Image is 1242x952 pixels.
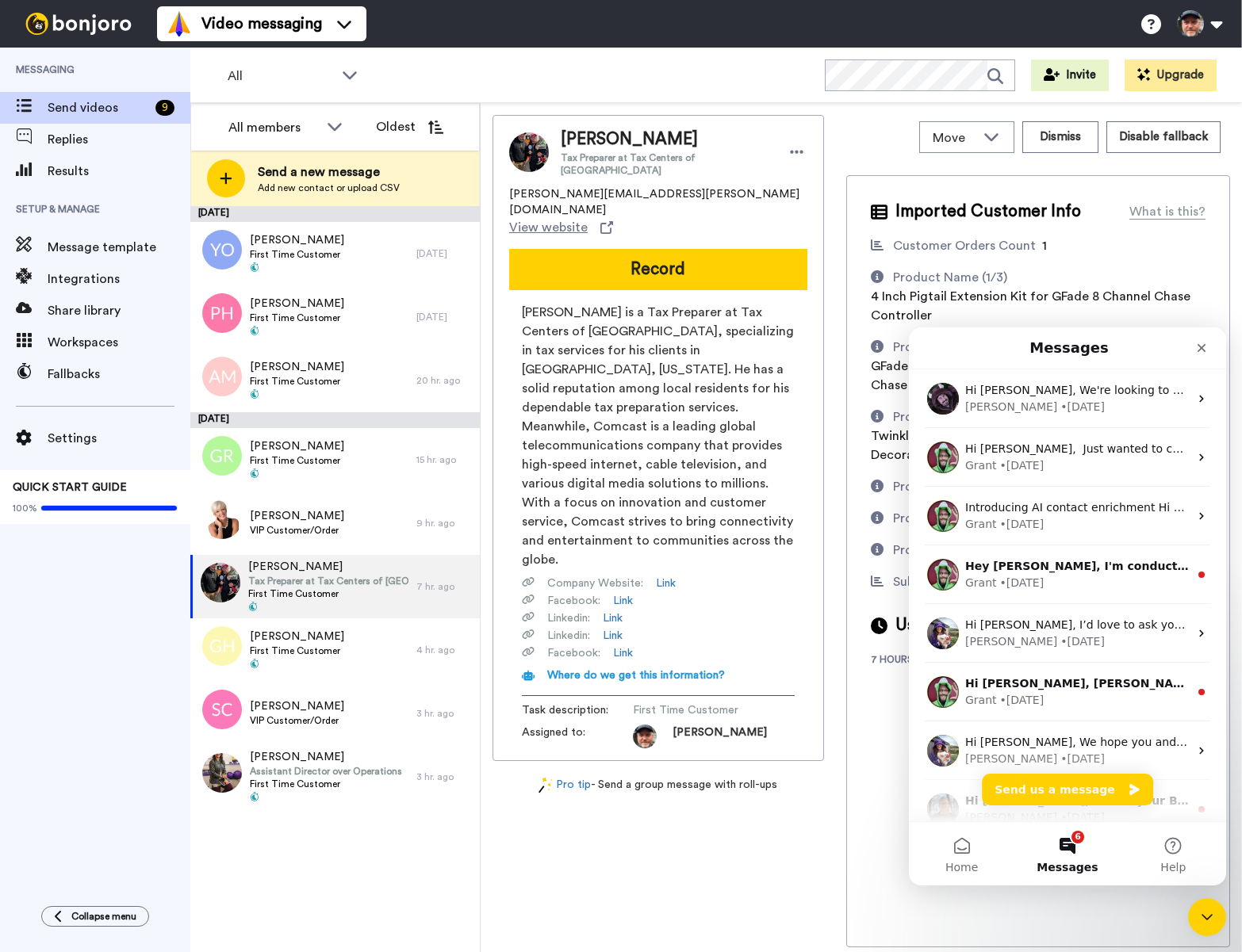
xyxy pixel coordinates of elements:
img: Profile image for James [18,466,50,498]
img: sc.png [202,690,242,729]
span: QUICK START GUIDE [13,482,127,493]
div: Product Quantity (1/3) [893,477,1025,496]
span: Add new contact or upload CSV [258,182,400,194]
iframe: Intercom live chat [1188,898,1226,936]
button: Record [509,249,807,290]
div: [PERSON_NAME] [56,423,148,440]
span: 1 [1042,239,1047,252]
span: Settings [48,429,190,448]
span: Tax Preparer at Tax Centers of [GEOGRAPHIC_DATA] [561,151,770,177]
span: First Time Customer [250,375,344,388]
div: 9 hr. ago [416,517,472,530]
span: Workspaces [48,333,190,352]
img: magic-wand.svg [539,777,553,793]
span: View website [509,218,588,237]
button: Messages [105,495,211,558]
span: Hi [PERSON_NAME], I’d love to ask you a quick question: If [PERSON_NAME] could introduce a new fe... [56,291,1002,304]
div: 4 hr. ago [416,644,472,656]
span: Facebook : [547,593,600,609]
img: yo.png [202,230,242,270]
img: Profile image for Amy [18,407,50,439]
a: Link [613,645,633,661]
span: Twinkle! The Ultimate Guide to Outdoor Christmas Decorating (Ebook Edition) [871,430,1171,461]
div: 3 hr. ago [416,770,472,783]
img: 13d00ce1-5a9f-4908-a76b-f4fb3e0dc8bd.jpg [202,499,242,539]
a: Link [603,628,623,644]
div: All members [228,118,319,137]
div: 15 hr. ago [416,453,472,466]
button: Upgrade [1125,59,1217,91]
span: Results [48,162,190,181]
button: Dismiss [1022,121,1098,153]
span: VIP Customer/Order [250,714,344,727]
span: [PERSON_NAME] [250,296,344,312]
span: Facebook : [547,645,600,661]
span: Share library [48,301,190,320]
span: Send videos [48,98,149,117]
span: First Time Customer [633,702,784,718]
div: 3 hr. ago [416,707,472,720]
button: Invite [1031,59,1109,91]
span: 4 Inch Pigtail Extension Kit for GFade 8 Channel Chase Controller [871,290,1190,322]
span: VIP Customer/Order [250,524,344,537]
span: Task description : [522,702,633,718]
a: Pro tip [539,777,591,793]
div: Grant [56,189,88,205]
iframe: Intercom live chat [909,327,1226,885]
span: [PERSON_NAME] [250,629,344,644]
button: Collapse menu [41,906,149,927]
div: [PERSON_NAME] [56,482,148,499]
span: Tax Preparer at Tax Centers of [GEOGRAPHIC_DATA] [248,575,408,587]
span: Linkedin : [547,628,590,644]
a: Link [603,610,623,626]
span: Video messaging [201,13,322,35]
img: c9e61f06-a2a7-4bd0-b835-92eaf7e5258a-1746723632.jpg [633,725,657,748]
a: View website [509,218,613,237]
span: [PERSON_NAME] [250,232,344,248]
span: [PERSON_NAME] [250,749,402,765]
span: [PERSON_NAME] [673,725,767,748]
span: Where do we get this information? [547,670,725,681]
div: • [DATE] [151,423,196,440]
span: [PERSON_NAME] [561,128,770,151]
span: [PERSON_NAME][EMAIL_ADDRESS][PERSON_NAME][DOMAIN_NAME] [509,186,807,218]
div: [DATE] [416,311,472,323]
button: Send us a message [73,446,244,478]
span: Send a new message [258,162,400,182]
button: Disable fallback [1106,121,1221,153]
img: Profile image for Grant [18,231,50,263]
img: Image of Joseph Garbade [509,132,549,172]
div: - Send a group message with roll-ups [493,777,824,793]
a: Link [656,575,676,591]
img: bj-logo-header-white.svg [19,13,138,35]
span: 100% [13,502,37,514]
div: Product Name (1/3) [893,268,1007,287]
div: Product Name (2/3) [893,338,1010,357]
span: First Time Customer [250,312,344,324]
span: First Time Customer [250,644,344,657]
span: User history [895,614,987,637]
div: Grant [56,247,88,264]
span: GFade - 8 Channel Fully Programmable Christmas Light Chase Controller - Now w/ GFade Sync! [871,360,1190,392]
div: 9 [155,100,174,116]
span: First Time Customer [248,587,408,600]
span: [PERSON_NAME] is a Tax Preparer at Tax Centers of [GEOGRAPHIC_DATA], specializing in tax services... [522,303,795,569]
span: Assigned to: [522,725,633,748]
div: • [DATE] [91,247,136,264]
div: • [DATE] [91,365,136,381]
div: 20 hr. ago [416,374,472,387]
img: 10b2addb-9dc1-4311-a1f3-ba4dd21aa852.jpg [202,753,242,793]
span: Company Website : [547,575,643,591]
div: Grant [56,365,88,381]
span: Move [933,128,976,147]
span: [PERSON_NAME] [250,438,344,454]
img: am.png [202,357,242,396]
span: Fallbacks [48,365,190,384]
span: Message template [48,238,190,257]
div: [PERSON_NAME] [56,306,148,323]
img: gr.png [202,436,242,476]
div: • [DATE] [91,189,136,205]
